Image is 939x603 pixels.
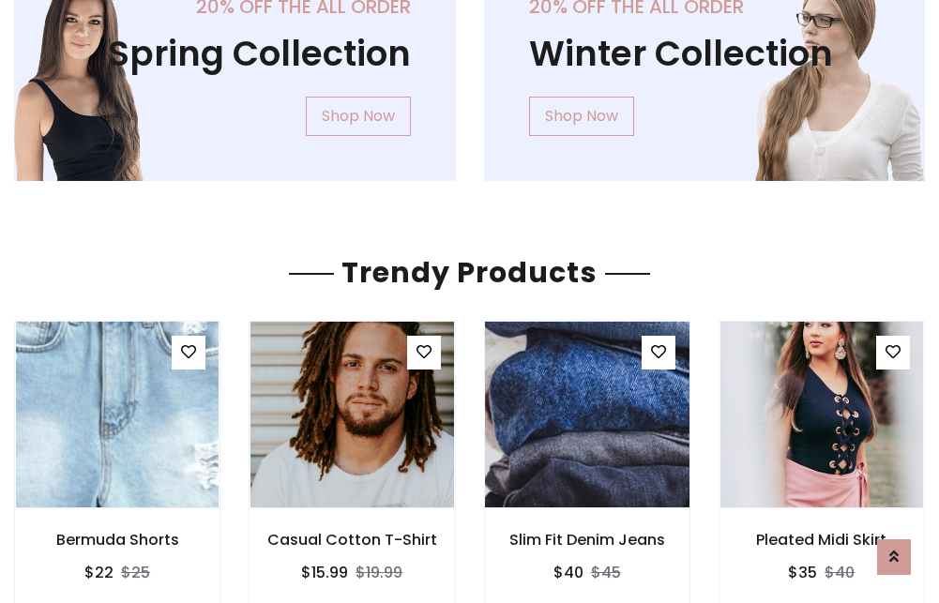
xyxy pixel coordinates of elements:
[591,562,621,583] del: $45
[306,97,411,136] a: Shop Now
[825,562,855,583] del: $40
[121,562,150,583] del: $25
[788,564,817,581] h6: $35
[485,531,689,549] h6: Slim Fit Denim Jeans
[59,33,411,74] h1: Spring Collection
[84,564,114,581] h6: $22
[15,531,220,549] h6: Bermuda Shorts
[529,33,881,74] h1: Winter Collection
[334,252,605,293] span: Trendy Products
[301,564,348,581] h6: $15.99
[719,531,924,549] h6: Pleated Midi Skirt
[250,531,454,549] h6: Casual Cotton T-Shirt
[529,97,634,136] a: Shop Now
[356,562,402,583] del: $19.99
[553,564,583,581] h6: $40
